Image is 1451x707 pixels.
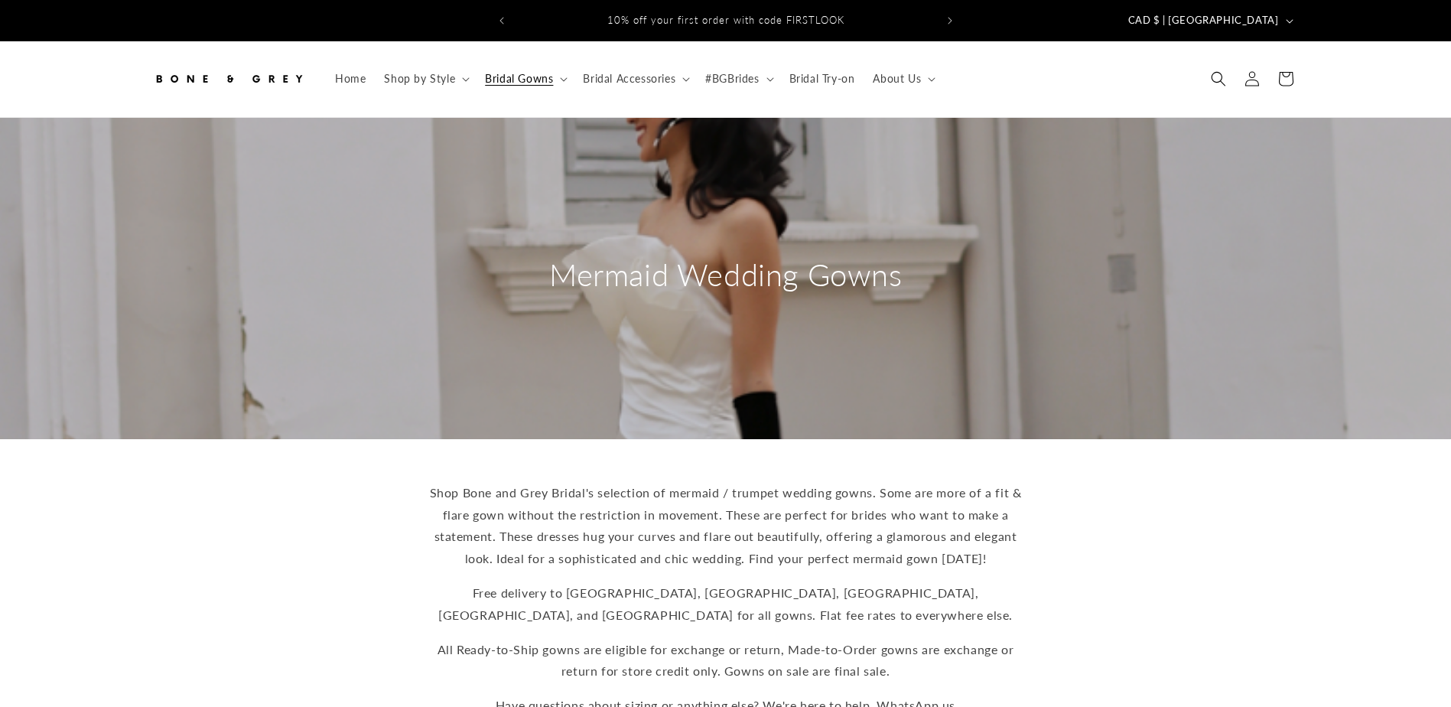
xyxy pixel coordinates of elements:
button: Previous announcement [485,6,519,35]
summary: Bridal Accessories [574,63,696,95]
a: Bone and Grey Bridal [146,57,311,102]
span: Home [335,72,366,86]
summary: Shop by Style [375,63,476,95]
p: Shop Bone and Grey Bridal's selection of mermaid / trumpet wedding gowns. Some are more of a fit ... [428,482,1024,570]
summary: #BGBrides [696,63,779,95]
p: Free delivery to [GEOGRAPHIC_DATA], [GEOGRAPHIC_DATA], [GEOGRAPHIC_DATA], [GEOGRAPHIC_DATA], and ... [428,582,1024,627]
summary: Bridal Gowns [476,63,574,95]
summary: About Us [864,63,942,95]
summary: Search [1202,62,1235,96]
img: Bone and Grey Bridal [152,62,305,96]
span: Bridal Try-on [789,72,855,86]
span: Shop by Style [384,72,455,86]
p: All Ready-to-Ship gowns are eligible for exchange or return, Made-to-Order gowns are exchange or ... [428,639,1024,683]
button: CAD $ | [GEOGRAPHIC_DATA] [1119,6,1300,35]
h2: Mermaid Wedding Gowns [549,255,903,295]
a: Bridal Try-on [780,63,864,95]
span: About Us [873,72,921,86]
button: Next announcement [933,6,967,35]
a: Home [326,63,375,95]
span: CAD $ | [GEOGRAPHIC_DATA] [1128,13,1279,28]
span: #BGBrides [705,72,759,86]
span: 10% off your first order with code FIRSTLOOK [607,14,844,26]
span: Bridal Accessories [583,72,675,86]
span: Bridal Gowns [485,72,553,86]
